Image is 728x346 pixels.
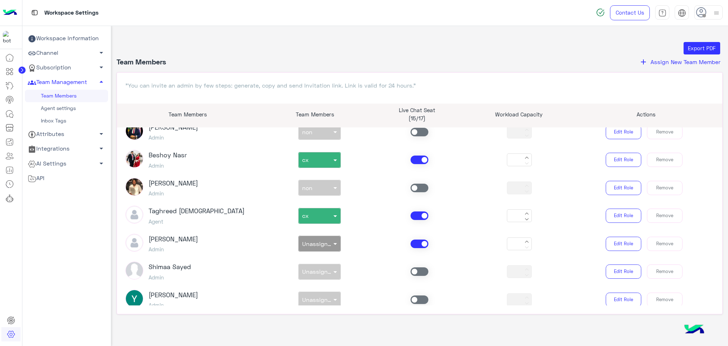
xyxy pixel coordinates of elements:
[149,134,198,141] h5: Admin
[688,45,716,51] span: Export PDF
[575,110,717,119] p: Actions
[125,262,143,279] img: picture
[125,290,143,308] img: ACg8ocIKfDBzrGu_6hJzNIbGhYdEBFfRL7jMKo5cJvO9jY8xfh2XXw=s96-c
[25,90,108,102] a: Team Members
[149,190,198,196] h5: Admin
[25,115,108,127] a: Inbox Tags
[473,110,564,119] p: Workload Capacity
[606,153,641,167] button: Edit Role
[149,302,198,308] h5: Admin
[647,264,682,279] button: Remove
[25,102,108,115] a: Agent settings
[684,42,720,55] button: Export PDF
[25,46,108,61] a: Channel
[125,122,143,140] img: picture
[712,9,721,17] img: profile
[637,57,723,67] button: addAssign New Team Member
[149,162,187,169] h5: Admin
[639,58,648,66] i: add
[125,81,714,90] p: "You can invite an admin by few steps: generate, copy and send Invitation link. Link is valid for...
[149,218,245,225] h5: Agent
[25,61,108,75] a: Subscription
[97,159,106,168] span: arrow_drop_down
[25,142,108,156] a: Integrations
[25,127,108,142] a: Attributes
[596,8,605,17] img: spinner
[682,318,707,342] img: hulul-logo.png
[606,264,641,279] button: Edit Role
[149,235,198,243] h3: [PERSON_NAME]
[25,171,108,185] a: API
[606,237,641,251] button: Edit Role
[3,31,16,44] img: 1403182699927242
[269,110,360,119] p: Team Members
[610,5,650,20] a: Contact Us
[149,291,198,299] h3: [PERSON_NAME]
[658,9,667,17] img: tab
[678,9,686,17] img: tab
[25,31,108,46] a: Workspace Information
[606,293,641,307] button: Edit Role
[25,156,108,171] a: AI Settings
[606,181,641,195] button: Edit Role
[97,63,106,72] span: arrow_drop_down
[647,181,682,195] button: Remove
[117,110,259,119] p: Team Members
[647,125,682,139] button: Remove
[647,209,682,223] button: Remove
[149,124,198,131] h3: [PERSON_NAME]
[97,144,106,153] span: arrow_drop_down
[125,150,143,168] img: picture
[647,293,682,307] button: Remove
[97,78,106,86] span: arrow_drop_up
[149,246,198,252] h5: Admin
[149,263,191,271] h3: Shimaa Sayed
[25,75,108,90] a: Team Management
[149,151,187,159] h3: Beshoy Nasr
[606,209,641,223] button: Edit Role
[651,58,721,65] span: Assign New Team Member
[149,207,245,215] h3: Taghreed [DEMOGRAPHIC_DATA]
[30,8,39,17] img: tab
[117,57,166,67] h4: Team Members
[97,48,106,57] span: arrow_drop_down
[125,206,143,224] img: defaultAdmin.png
[125,178,143,196] img: picture
[647,153,682,167] button: Remove
[44,8,98,18] p: Workspace Settings
[3,5,17,20] img: Logo
[371,106,462,114] p: Live Chat Seat
[149,179,198,187] h3: [PERSON_NAME]
[606,125,641,139] button: Edit Role
[655,5,669,20] a: tab
[97,130,106,138] span: arrow_drop_down
[647,237,682,251] button: Remove
[28,174,44,183] span: API
[125,234,143,252] img: defaultAdmin.png
[149,274,191,281] h5: Admin
[371,114,462,122] p: (15/17)
[302,240,350,247] span: Unassigned team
